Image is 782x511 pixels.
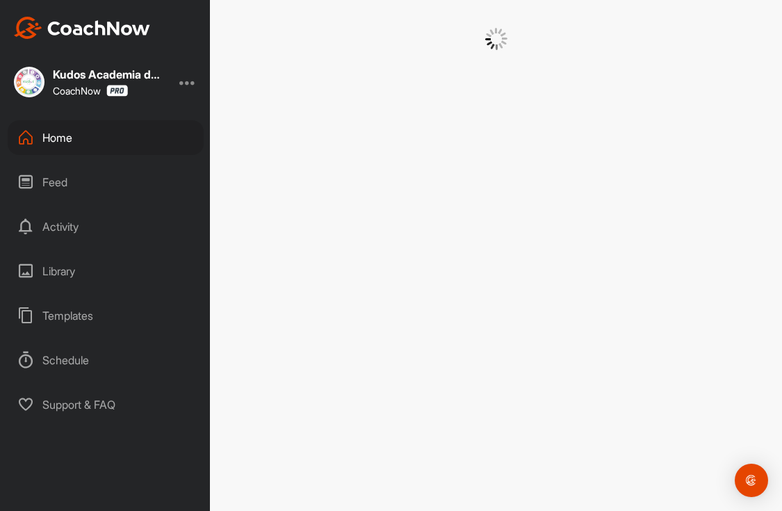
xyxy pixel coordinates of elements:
div: Home [8,120,204,155]
div: CoachNow [53,85,128,97]
img: square_41714708938abd3de3a882118ea35655.jpg [14,67,44,97]
div: Kudos Academia de Golf [53,69,164,80]
div: Activity [8,209,204,244]
div: Open Intercom Messenger [735,464,768,497]
div: Feed [8,165,204,200]
img: CoachNow [14,17,150,39]
img: CoachNow Pro [106,85,128,97]
div: Support & FAQ [8,387,204,422]
div: Library [8,254,204,289]
img: G6gVgL6ErOh57ABN0eRmCEwV0I4iEi4d8EwaPGI0tHgoAbU4EAHFLEQAh+QQFCgALACwIAA4AGAASAAAEbHDJSesaOCdk+8xg... [485,28,507,50]
div: Templates [8,298,204,333]
div: Schedule [8,343,204,378]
